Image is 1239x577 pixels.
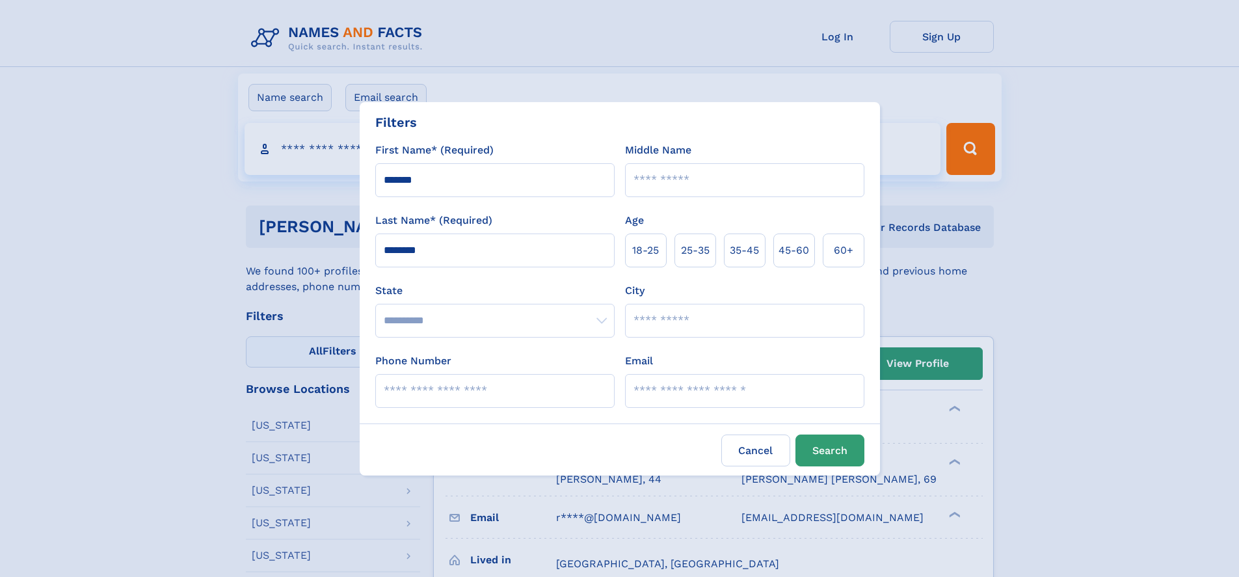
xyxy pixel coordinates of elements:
[625,142,691,158] label: Middle Name
[625,353,653,369] label: Email
[375,353,451,369] label: Phone Number
[730,243,759,258] span: 35‑45
[625,283,645,299] label: City
[681,243,710,258] span: 25‑35
[779,243,809,258] span: 45‑60
[632,243,659,258] span: 18‑25
[375,113,417,132] div: Filters
[625,213,644,228] label: Age
[375,142,494,158] label: First Name* (Required)
[375,283,615,299] label: State
[375,213,492,228] label: Last Name* (Required)
[795,435,864,466] button: Search
[721,435,790,466] label: Cancel
[834,243,853,258] span: 60+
